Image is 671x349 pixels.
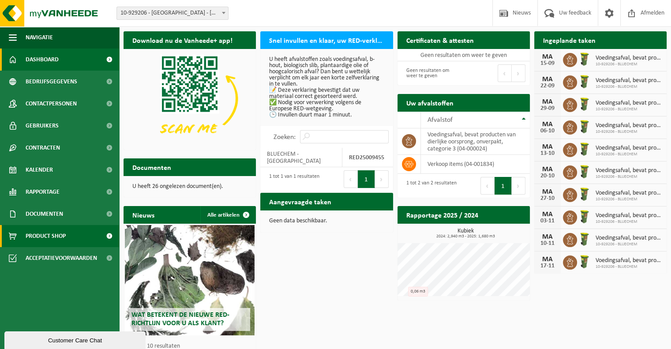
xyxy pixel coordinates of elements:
[596,62,662,67] span: 10-929206 - BLUECHEM
[495,177,512,195] button: 1
[596,107,662,112] span: 10-929206 - BLUECHEM
[577,232,592,247] img: WB-0060-HPE-GN-50
[577,164,592,179] img: WB-0060-HPE-GN-50
[539,53,556,60] div: MA
[397,206,487,223] h2: Rapportage 2025 / 2024
[464,223,529,241] a: Bekijk rapportage
[402,64,459,83] div: Geen resultaten om weer te geven
[26,93,77,115] span: Contactpersonen
[596,212,662,219] span: Voedingsafval, bevat producten van dierlijke oorsprong, onverpakt, categorie 3
[596,77,662,84] span: Voedingsafval, bevat producten van dierlijke oorsprong, onverpakt, categorie 3
[26,181,60,203] span: Rapportage
[539,128,556,134] div: 06-10
[539,143,556,150] div: MA
[539,211,556,218] div: MA
[596,122,662,129] span: Voedingsafval, bevat producten van dierlijke oorsprong, onverpakt, categorie 3
[596,190,662,197] span: Voedingsafval, bevat producten van dierlijke oorsprong, onverpakt, categorie 3
[596,100,662,107] span: Voedingsafval, bevat producten van dierlijke oorsprong, onverpakt, categorie 3
[26,225,66,247] span: Product Shop
[512,64,525,82] button: Next
[512,177,525,195] button: Next
[26,115,59,137] span: Gebruikers
[397,31,483,49] h2: Certificaten & attesten
[480,177,495,195] button: Previous
[131,311,229,327] span: Wat betekent de nieuwe RED-richtlijn voor u als klant?
[596,242,662,247] span: 10-929206 - BLUECHEM
[200,206,255,224] a: Alle artikelen
[402,234,530,239] span: 2024: 2,940 m3 - 2025: 1,680 m3
[274,134,296,141] label: Zoeken:
[117,7,228,19] span: 10-929206 - BLUECHEM - ANTWERPEN
[596,235,662,242] span: Voedingsafval, bevat producten van dierlijke oorsprong, onverpakt, categorie 3
[375,170,389,188] button: Next
[26,247,97,269] span: Acceptatievoorwaarden
[421,155,530,174] td: verkoop items (04-001834)
[269,56,384,118] p: U heeft afvalstoffen zoals voedingsafval, b-hout, biologisch slib, plantaardige olie of hoogcalor...
[125,225,255,335] a: Wat betekent de nieuwe RED-richtlijn voor u als klant?
[4,330,147,349] iframe: chat widget
[26,71,77,93] span: Bedrijfsgegevens
[421,128,530,155] td: voedingsafval, bevat producten van dierlijke oorsprong, onverpakt, categorie 3 (04-000024)
[539,150,556,157] div: 13-10
[596,145,662,152] span: Voedingsafval, bevat producten van dierlijke oorsprong, onverpakt, categorie 3
[344,170,358,188] button: Previous
[596,167,662,174] span: Voedingsafval, bevat producten van dierlijke oorsprong, onverpakt, categorie 3
[26,159,53,181] span: Kalender
[539,173,556,179] div: 20-10
[26,137,60,159] span: Contracten
[260,148,342,167] td: BLUECHEM - [GEOGRAPHIC_DATA]
[397,49,530,61] td: Geen resultaten om weer te geven
[26,26,53,49] span: Navigatie
[539,98,556,105] div: MA
[539,256,556,263] div: MA
[539,233,556,240] div: MA
[539,121,556,128] div: MA
[577,97,592,112] img: WB-0060-HPE-GN-50
[577,187,592,202] img: WB-0060-HPE-GN-50
[124,206,163,223] h2: Nieuws
[358,170,375,188] button: 1
[539,60,556,67] div: 15-09
[269,218,384,224] p: Geen data beschikbaar.
[498,64,512,82] button: Previous
[265,169,319,189] div: 1 tot 1 van 1 resultaten
[124,31,241,49] h2: Download nu de Vanheede+ app!
[596,197,662,202] span: 10-929206 - BLUECHEM
[26,49,59,71] span: Dashboard
[539,218,556,224] div: 03-11
[539,188,556,195] div: MA
[427,116,453,124] span: Afvalstof
[577,74,592,89] img: WB-0060-HPE-GN-50
[349,154,384,161] strong: RED25009455
[397,94,462,111] h2: Uw afvalstoffen
[124,49,256,148] img: Download de VHEPlus App
[596,264,662,270] span: 10-929206 - BLUECHEM
[539,240,556,247] div: 10-11
[577,119,592,134] img: WB-0060-HPE-GN-50
[132,184,247,190] p: U heeft 26 ongelezen document(en).
[260,193,340,210] h2: Aangevraagde taken
[408,287,428,296] div: 0,06 m3
[539,83,556,89] div: 22-09
[539,195,556,202] div: 27-10
[596,219,662,225] span: 10-929206 - BLUECHEM
[596,55,662,62] span: Voedingsafval, bevat producten van dierlijke oorsprong, onverpakt, categorie 3
[596,174,662,180] span: 10-929206 - BLUECHEM
[539,76,556,83] div: MA
[26,203,63,225] span: Documenten
[577,52,592,67] img: WB-0060-HPE-GN-50
[577,254,592,269] img: WB-0060-HPE-GN-50
[577,209,592,224] img: WB-0060-HPE-GN-50
[260,31,393,49] h2: Snel invullen en klaar, uw RED-verklaring voor 2025
[402,228,530,239] h3: Kubiek
[596,84,662,90] span: 10-929206 - BLUECHEM
[539,105,556,112] div: 29-09
[596,152,662,157] span: 10-929206 - BLUECHEM
[539,263,556,269] div: 17-11
[402,176,457,195] div: 1 tot 2 van 2 resultaten
[596,129,662,135] span: 10-929206 - BLUECHEM
[577,142,592,157] img: WB-0060-HPE-GN-50
[539,166,556,173] div: MA
[596,257,662,264] span: Voedingsafval, bevat producten van dierlijke oorsprong, onverpakt, categorie 3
